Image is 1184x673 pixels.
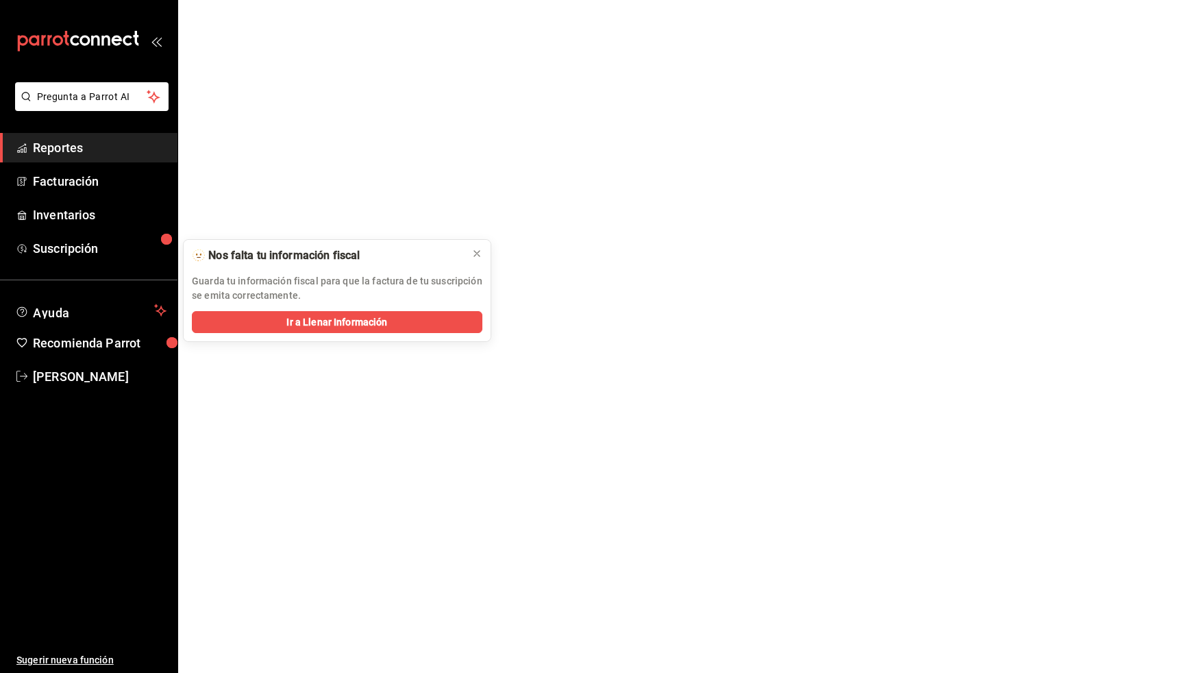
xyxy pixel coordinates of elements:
span: Sugerir nueva función [16,653,166,668]
span: Pregunta a Parrot AI [37,90,147,104]
span: Suscripción [33,239,166,258]
span: Ir a Llenar Información [286,315,387,330]
button: open_drawer_menu [151,36,162,47]
a: Pregunta a Parrot AI [10,99,169,114]
span: Inventarios [33,206,166,224]
span: Ayuda [33,302,149,319]
div: 🫥 Nos falta tu información fiscal [192,248,460,263]
span: Facturación [33,172,166,191]
span: Reportes [33,138,166,157]
button: Pregunta a Parrot AI [15,82,169,111]
span: [PERSON_NAME] [33,367,166,386]
p: Guarda tu información fiscal para que la factura de tu suscripción se emita correctamente. [192,274,482,303]
button: Ir a Llenar Información [192,311,482,333]
span: Recomienda Parrot [33,334,166,352]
